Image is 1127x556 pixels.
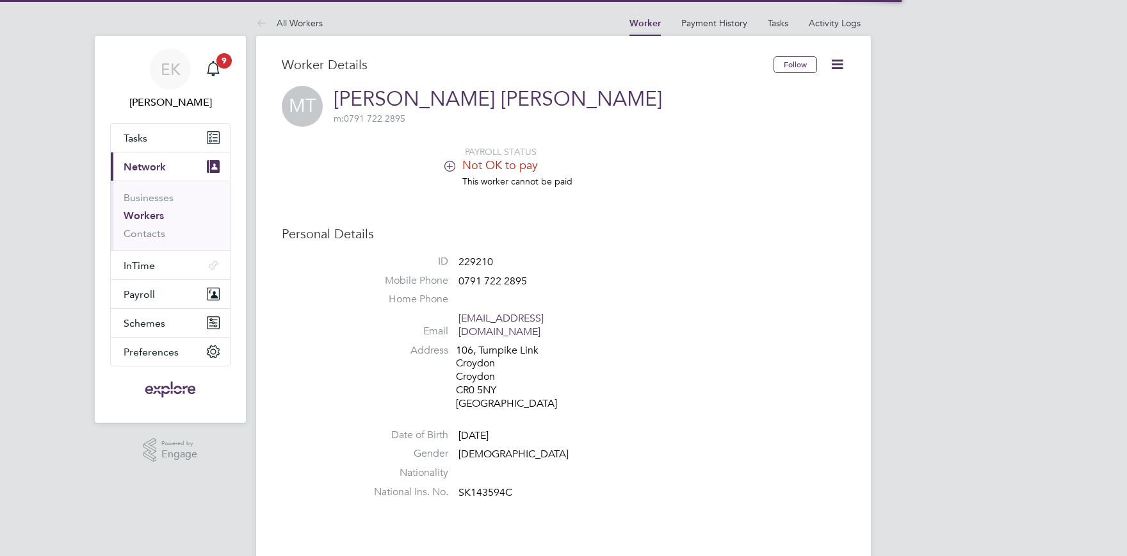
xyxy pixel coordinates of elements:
[124,192,174,204] a: Businesses
[95,36,246,423] nav: Main navigation
[110,379,231,400] a: Go to home page
[216,53,232,69] span: 9
[111,309,230,337] button: Schemes
[359,344,448,357] label: Address
[458,429,489,442] span: [DATE]
[161,61,181,78] span: EK
[334,113,344,124] span: m:
[124,161,166,173] span: Network
[768,17,788,29] a: Tasks
[359,486,448,499] label: National Ins. No.
[110,49,231,110] a: EK[PERSON_NAME]
[111,181,230,250] div: Network
[774,56,817,73] button: Follow
[124,209,164,222] a: Workers
[809,17,861,29] a: Activity Logs
[334,86,662,111] a: [PERSON_NAME] [PERSON_NAME]
[359,255,448,268] label: ID
[110,95,231,110] span: Elena Kazi
[458,486,512,499] span: SK143594C
[359,429,448,442] label: Date of Birth
[161,449,197,460] span: Engage
[111,152,230,181] button: Network
[161,438,197,449] span: Powered by
[458,256,493,268] span: 229210
[359,466,448,480] label: Nationality
[462,176,572,187] span: This worker cannot be paid
[681,17,747,29] a: Payment History
[111,124,230,152] a: Tasks
[282,86,323,127] span: MT
[462,158,538,172] span: Not OK to pay
[458,448,569,461] span: [DEMOGRAPHIC_DATA]
[359,447,448,461] label: Gender
[282,225,845,242] h3: Personal Details
[124,227,165,240] a: Contacts
[200,49,226,90] a: 9
[456,344,578,411] div: 106, Turnpike Link Croydon Croydon CR0 5NY [GEOGRAPHIC_DATA]
[465,146,537,158] span: PAYROLL STATUS
[334,113,405,124] span: 0791 722 2895
[144,379,197,400] img: exploregroup-logo-retina.png
[359,274,448,288] label: Mobile Phone
[111,338,230,366] button: Preferences
[124,288,155,300] span: Payroll
[458,275,527,288] span: 0791 722 2895
[143,438,198,462] a: Powered byEngage
[256,17,323,29] a: All Workers
[359,325,448,338] label: Email
[282,56,774,73] h3: Worker Details
[124,317,165,329] span: Schemes
[111,280,230,308] button: Payroll
[359,293,448,306] label: Home Phone
[629,18,661,29] a: Worker
[124,132,147,144] span: Tasks
[458,312,544,338] a: [EMAIL_ADDRESS][DOMAIN_NAME]
[124,259,155,272] span: InTime
[124,346,179,358] span: Preferences
[111,251,230,279] button: InTime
